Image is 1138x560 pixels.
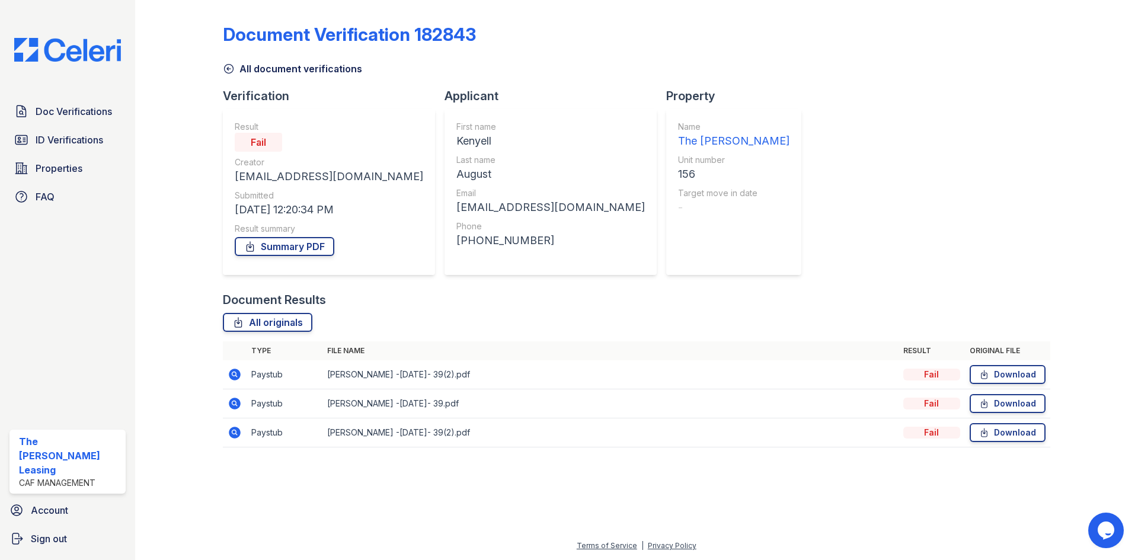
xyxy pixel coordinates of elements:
div: CAF Management [19,477,121,489]
div: Verification [223,88,445,104]
div: 156 [678,166,789,183]
div: [DATE] 12:20:34 PM [235,201,423,218]
div: Fail [235,133,282,152]
td: [PERSON_NAME] -[DATE]- 39(2).pdf [322,418,899,447]
th: Original file [965,341,1050,360]
div: Document Verification 182843 [223,24,476,45]
th: Result [899,341,965,360]
a: Download [970,365,1046,384]
a: Name The [PERSON_NAME] [678,121,789,149]
td: Paystub [247,389,322,418]
td: [PERSON_NAME] -[DATE]- 39(2).pdf [322,360,899,389]
a: Download [970,394,1046,413]
a: ID Verifications [9,128,126,152]
span: Doc Verifications [36,104,112,119]
div: [EMAIL_ADDRESS][DOMAIN_NAME] [456,199,645,216]
div: Target move in date [678,187,789,199]
div: Fail [903,427,960,439]
th: Type [247,341,322,360]
td: Paystub [247,360,322,389]
a: Properties [9,156,126,180]
th: File name [322,341,899,360]
td: Paystub [247,418,322,447]
span: Sign out [31,532,67,546]
a: Doc Verifications [9,100,126,123]
div: Phone [456,220,645,232]
a: Account [5,498,130,522]
div: Applicant [445,88,666,104]
a: Summary PDF [235,237,334,256]
div: First name [456,121,645,133]
div: Submitted [235,190,423,201]
span: Account [31,503,68,517]
a: All document verifications [223,62,362,76]
td: [PERSON_NAME] -[DATE]- 39.pdf [322,389,899,418]
div: The [PERSON_NAME] Leasing [19,434,121,477]
div: Unit number [678,154,789,166]
a: FAQ [9,185,126,209]
div: - [678,199,789,216]
a: All originals [223,313,312,332]
div: August [456,166,645,183]
div: [EMAIL_ADDRESS][DOMAIN_NAME] [235,168,423,185]
div: Name [678,121,789,133]
span: ID Verifications [36,133,103,147]
div: Kenyell [456,133,645,149]
div: | [641,541,644,550]
div: [PHONE_NUMBER] [456,232,645,249]
div: Property [666,88,811,104]
img: CE_Logo_Blue-a8612792a0a2168367f1c8372b55b34899dd931a85d93a1a3d3e32e68fde9ad4.png [5,38,130,62]
div: Document Results [223,292,326,308]
span: FAQ [36,190,55,204]
a: Sign out [5,527,130,551]
div: Fail [903,398,960,409]
a: Terms of Service [577,541,637,550]
div: Fail [903,369,960,380]
span: Properties [36,161,82,175]
div: Email [456,187,645,199]
div: The [PERSON_NAME] [678,133,789,149]
div: Result summary [235,223,423,235]
a: Privacy Policy [648,541,696,550]
iframe: chat widget [1088,513,1126,548]
div: Result [235,121,423,133]
a: Download [970,423,1046,442]
div: Creator [235,156,423,168]
div: Last name [456,154,645,166]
